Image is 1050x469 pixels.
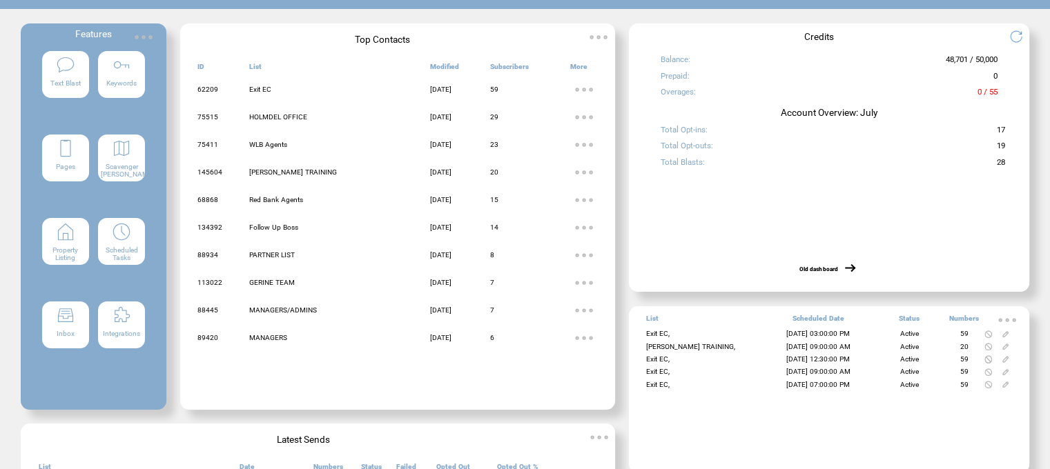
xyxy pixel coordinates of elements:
[570,186,598,214] img: ellypsis.svg
[249,334,287,341] span: MANAGERS
[355,34,410,45] span: Top Contacts
[490,168,498,176] span: 20
[112,222,131,241] img: scheduled-tasks.svg
[249,86,271,93] span: Exit EC
[98,51,145,126] a: Keywords
[50,79,81,87] span: Text Blast
[984,330,992,338] img: notallowed.svg
[249,196,303,203] span: Red Bank Agents
[900,381,919,388] span: Active
[197,113,218,121] span: 75515
[277,434,330,445] span: Latest Sends
[786,355,850,363] span: [DATE] 12:30:00 PM
[75,28,112,39] span: Features
[112,139,131,158] img: scavenger.svg
[98,218,145,292] a: Scheduled Tasks
[984,368,992,376] img: notallowed.svg
[1002,368,1009,376] img: edit.svg
[490,251,494,259] span: 8
[112,55,131,74] img: keywords.svg
[197,251,218,259] span: 88934
[570,103,598,131] img: ellypsis.svg
[792,315,844,328] span: Scheduled Date
[570,76,598,103] img: ellypsis.svg
[661,125,708,141] span: Total Opt-ins:
[42,51,89,126] a: Text Blast
[490,63,529,77] span: Subscribers
[997,157,1005,173] span: 28
[490,113,498,121] span: 29
[570,214,598,241] img: ellypsis.svg
[899,315,920,328] span: Status
[249,223,298,231] span: Follow Up Boss
[106,246,138,261] span: Scheduled Tasks
[585,23,612,51] img: ellypsis.svg
[130,23,157,51] img: ellypsis.svg
[490,334,494,341] span: 6
[960,355,969,363] span: 59
[430,334,451,341] span: [DATE]
[197,168,222,176] span: 145604
[103,330,140,337] span: Integrations
[900,343,919,350] span: Active
[197,223,222,231] span: 134392
[430,306,451,314] span: [DATE]
[249,168,337,176] span: [PERSON_NAME] TRAINING
[570,269,598,297] img: ellypsis.svg
[490,223,498,231] span: 14
[249,279,295,286] span: GERINE TEAM
[646,330,670,337] span: Exit EC,
[197,306,218,314] span: 88445
[249,141,287,148] span: WLB Agents
[98,134,145,209] a: Scavenger [PERSON_NAME]
[646,315,659,328] span: List
[197,279,222,286] span: 113022
[56,163,75,170] span: Pages
[249,63,262,77] span: List
[993,71,998,87] span: 0
[1002,381,1009,388] img: edit.svg
[490,306,494,314] span: 7
[646,355,670,363] span: Exit EC,
[42,218,89,292] a: Property Listing
[42,301,89,376] a: Inbox
[430,113,451,121] span: [DATE]
[984,355,992,363] img: notallowed.svg
[197,86,218,93] span: 62209
[786,368,850,375] span: [DATE] 09:00:00 AM
[960,381,969,388] span: 59
[646,343,735,350] span: [PERSON_NAME] TRAINING,
[646,381,670,388] span: Exit EC,
[249,306,317,314] span: MANAGERS/ADMINS
[570,241,598,269] img: ellypsis.svg
[786,330,850,337] span: [DATE] 03:00:00 PM
[1002,343,1009,350] img: edit.svg
[997,125,1005,141] span: 17
[56,55,75,74] img: text-blast.svg
[786,343,850,350] span: [DATE] 09:00:00 AM
[98,301,145,376] a: Integrations
[570,131,598,159] img: ellypsis.svg
[960,368,969,375] span: 59
[900,330,919,337] span: Active
[106,79,137,87] span: Keywords
[197,334,218,341] span: 89420
[430,63,459,77] span: Modified
[430,141,451,148] span: [DATE]
[101,163,155,178] span: Scavenger [PERSON_NAME]
[804,31,834,42] span: Credits
[490,196,498,203] span: 15
[661,71,690,87] span: Prepaid:
[997,141,1005,157] span: 19
[661,141,713,157] span: Total Opt-outs:
[570,159,598,186] img: ellypsis.svg
[661,87,696,103] span: Overages:
[52,246,78,261] span: Property Listing
[56,139,75,158] img: landing-pages.svg
[490,279,494,286] span: 7
[900,368,919,375] span: Active
[197,63,204,77] span: ID
[960,343,969,350] span: 20
[249,251,295,259] span: PARTNER LIST
[56,306,75,325] img: inbox.svg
